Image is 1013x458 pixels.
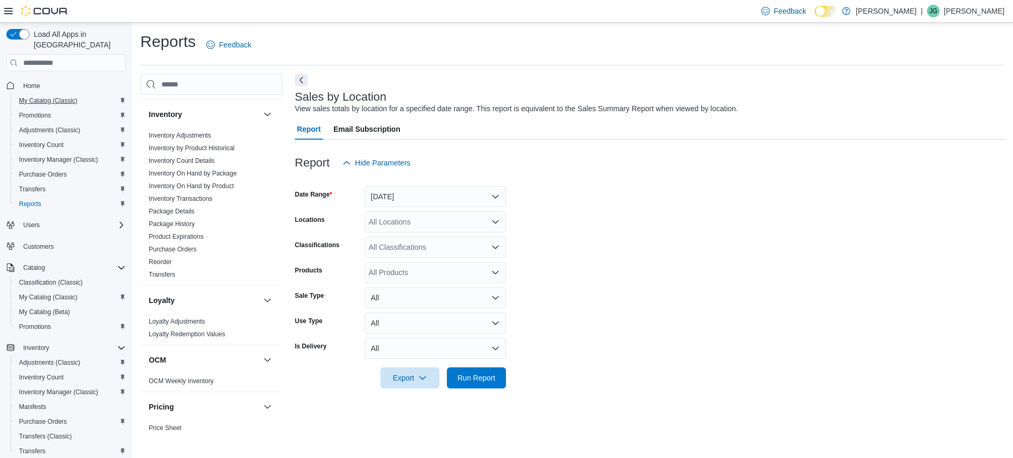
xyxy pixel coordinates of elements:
[757,1,810,22] a: Feedback
[149,271,175,278] a: Transfers
[19,388,98,396] span: Inventory Manager (Classic)
[19,358,80,367] span: Adjustments (Classic)
[30,29,126,50] span: Load All Apps in [GEOGRAPHIC_DATA]
[149,132,211,139] a: Inventory Adjustments
[338,152,415,173] button: Hide Parameters
[219,40,251,50] span: Feedback
[15,401,126,413] span: Manifests
[149,194,213,203] span: Inventory Transactions
[202,34,255,55] a: Feedback
[19,219,44,231] button: Users
[149,144,235,152] span: Inventory by Product Historical
[295,241,340,249] label: Classifications
[19,323,51,331] span: Promotions
[929,5,937,17] span: JG
[19,155,98,164] span: Inventory Manager (Classic)
[15,415,71,428] a: Purchase Orders
[15,320,126,333] span: Promotions
[15,415,126,428] span: Purchase Orders
[491,268,500,277] button: Open list of options
[365,287,506,308] button: All
[297,119,321,140] span: Report
[774,6,806,16] span: Feedback
[11,93,130,108] button: My Catalog (Classic)
[19,293,78,301] span: My Catalog (Classic)
[23,264,45,272] span: Catalog
[149,258,171,266] a: Reorder
[19,447,45,455] span: Transfers
[295,266,322,275] label: Products
[15,386,102,398] a: Inventory Manager (Classic)
[15,153,126,166] span: Inventory Manager (Classic)
[333,119,400,140] span: Email Subscription
[15,306,126,318] span: My Catalog (Beta)
[11,319,130,334] button: Promotions
[365,313,506,334] button: All
[491,218,500,226] button: Open list of options
[15,276,126,289] span: Classification (Classic)
[15,430,126,443] span: Transfers (Classic)
[380,367,439,388] button: Export
[140,422,282,438] div: Pricing
[2,260,130,275] button: Catalog
[149,170,237,177] a: Inventory On Hand by Package
[11,290,130,305] button: My Catalog (Classic)
[15,291,126,304] span: My Catalog (Classic)
[295,91,387,103] h3: Sales by Location
[149,424,181,432] span: Price Sheet
[295,291,324,300] label: Sale Type
[295,74,308,86] button: Next
[19,278,83,287] span: Classification (Classic)
[19,308,70,316] span: My Catalog (Beta)
[15,291,82,304] a: My Catalog (Classic)
[149,233,204,240] a: Product Expirations
[149,330,225,338] span: Loyalty Redemption Values
[149,318,205,325] a: Loyalty Adjustments
[15,356,126,369] span: Adjustments (Classic)
[19,403,46,411] span: Manifests
[11,123,130,138] button: Adjustments (Classic)
[15,356,84,369] a: Adjustments (Classic)
[149,402,259,412] button: Pricing
[23,344,49,352] span: Inventory
[149,157,215,165] span: Inventory Count Details
[149,109,259,120] button: Inventory
[21,6,69,16] img: Cova
[11,108,130,123] button: Promotions
[19,261,49,274] button: Catalog
[149,182,234,190] span: Inventory On Hand by Product
[19,240,58,253] a: Customers
[927,5,940,17] div: Jenn Gagne
[149,246,197,253] a: Purchase Orders
[19,373,64,382] span: Inventory Count
[23,242,54,251] span: Customers
[19,170,67,179] span: Purchase Orders
[149,245,197,254] span: Purchase Orders
[15,94,126,107] span: My Catalog (Classic)
[491,243,500,251] button: Open list of options
[295,317,322,325] label: Use Type
[295,216,325,224] label: Locations
[261,354,274,366] button: OCM
[19,79,126,92] span: Home
[23,82,40,90] span: Home
[149,109,182,120] h3: Inventory
[815,6,837,17] input: Dark Mode
[19,342,53,354] button: Inventory
[149,402,174,412] h3: Pricing
[19,432,72,441] span: Transfers (Classic)
[19,219,126,231] span: Users
[11,197,130,211] button: Reports
[140,31,196,52] h1: Reports
[387,367,433,388] span: Export
[11,305,130,319] button: My Catalog (Beta)
[921,5,923,17] p: |
[19,185,45,193] span: Transfers
[149,295,175,306] h3: Loyalty
[15,153,102,166] a: Inventory Manager (Classic)
[149,355,166,365] h3: OCM
[15,386,126,398] span: Inventory Manager (Classic)
[19,141,64,149] span: Inventory Count
[365,186,506,207] button: [DATE]
[19,96,78,105] span: My Catalog (Classic)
